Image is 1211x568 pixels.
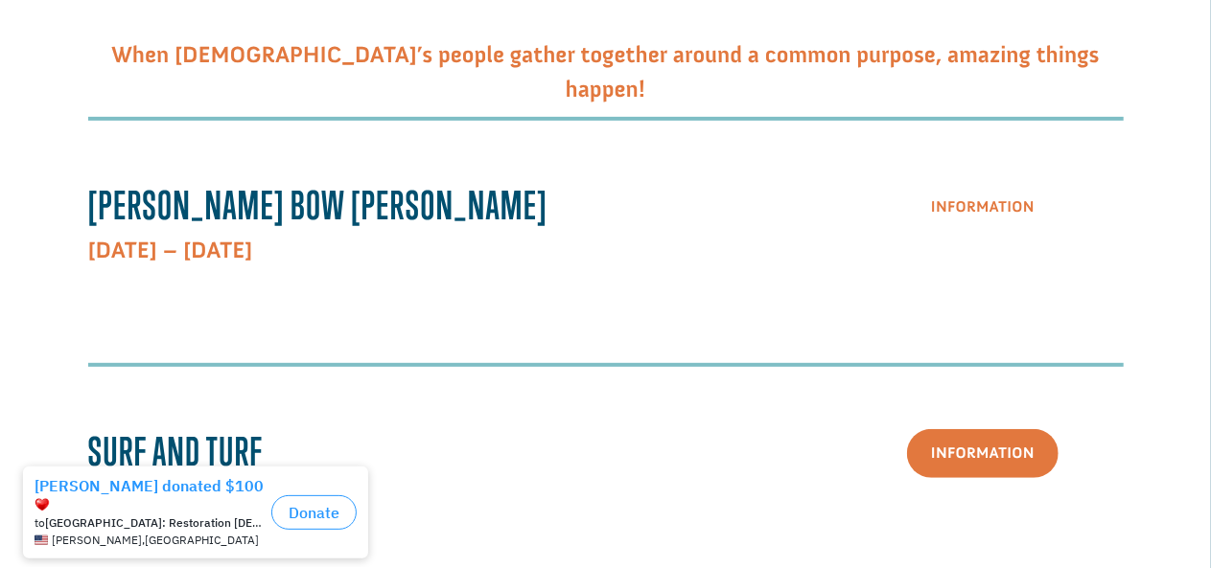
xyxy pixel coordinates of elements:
[45,58,361,73] strong: [GEOGRAPHIC_DATA]: Restoration [DEMOGRAPHIC_DATA]
[907,183,1059,232] a: Information
[907,429,1059,478] a: Information
[271,38,357,73] button: Donate
[111,41,1100,103] span: When [DEMOGRAPHIC_DATA]’s people gather together around a common purpose, amazing things happen!
[88,237,253,264] strong: [DATE] – [DATE]
[88,182,548,228] span: [PERSON_NAME] Bow [PERSON_NAME]
[35,59,264,73] div: to
[35,40,50,56] img: emoji heart
[35,19,264,57] div: [PERSON_NAME] donated $100
[35,77,48,90] img: US.png
[52,77,259,90] span: [PERSON_NAME] , [GEOGRAPHIC_DATA]
[88,429,577,484] h3: Surf and Turf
